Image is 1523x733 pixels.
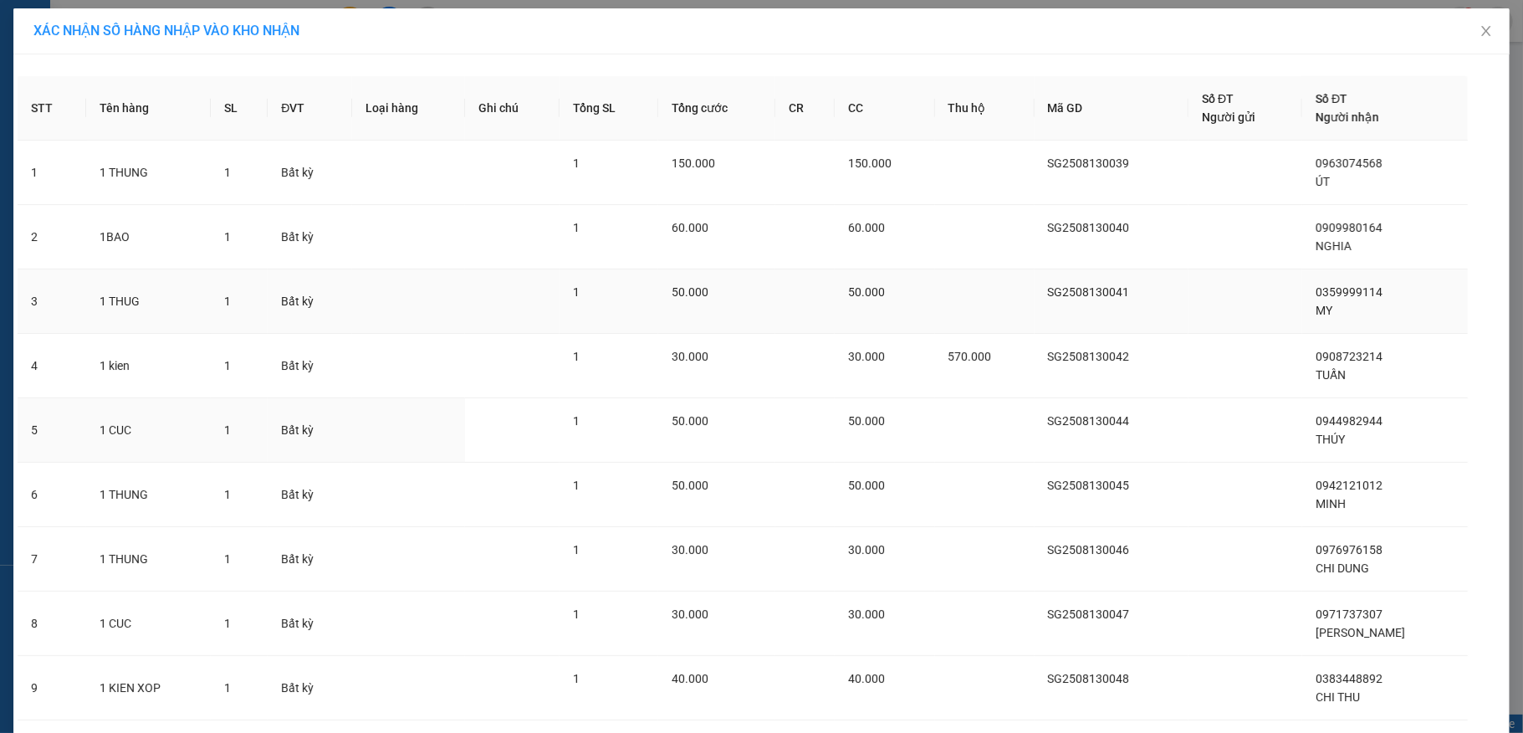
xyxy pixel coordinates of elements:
[268,141,352,205] td: Bất kỳ
[573,672,580,685] span: 1
[1316,110,1379,124] span: Người nhận
[465,76,560,141] th: Ghi chú
[18,205,86,269] td: 2
[18,334,86,398] td: 4
[86,463,211,527] td: 1 THUNG
[1316,479,1382,492] span: 0942121012
[86,269,211,334] td: 1 THUG
[1316,690,1360,704] span: CHI THU
[672,607,708,621] span: 30.000
[86,334,211,398] td: 1 kien
[1048,350,1130,363] span: SG2508130042
[1316,497,1346,510] span: MINH
[211,76,268,141] th: SL
[573,156,580,170] span: 1
[1316,285,1382,299] span: 0359999114
[18,141,86,205] td: 1
[1316,92,1347,105] span: Số ĐT
[1316,433,1345,446] span: THÚY
[268,334,352,398] td: Bất kỳ
[658,76,775,141] th: Tổng cước
[672,414,708,428] span: 50.000
[1048,543,1130,556] span: SG2508130046
[573,350,580,363] span: 1
[268,592,352,656] td: Bất kỳ
[1316,672,1382,685] span: 0383448892
[672,479,708,492] span: 50.000
[935,76,1035,141] th: Thu hộ
[1048,414,1130,428] span: SG2508130044
[1316,368,1346,382] span: TUẤN
[224,681,231,695] span: 1
[560,76,658,141] th: Tổng SL
[1048,479,1130,492] span: SG2508130045
[848,156,892,170] span: 150.000
[18,76,86,141] th: STT
[672,285,708,299] span: 50.000
[1048,221,1130,234] span: SG2508130040
[848,543,885,556] span: 30.000
[573,543,580,556] span: 1
[268,398,352,463] td: Bất kỳ
[1316,221,1382,234] span: 0909980164
[1316,543,1382,556] span: 0976976158
[1316,414,1382,428] span: 0944982944
[1316,607,1382,621] span: 0971737307
[672,350,708,363] span: 30.000
[1048,672,1130,685] span: SG2508130048
[108,24,161,161] b: BIÊN NHẬN GỬI HÀNG HÓA
[1316,561,1369,575] span: CHI DUNG
[224,166,231,179] span: 1
[224,617,231,630] span: 1
[1316,239,1352,253] span: NGHIA
[672,156,715,170] span: 150.000
[1316,175,1330,188] span: ÚT
[848,672,885,685] span: 40.000
[835,76,934,141] th: CC
[1202,92,1234,105] span: Số ĐT
[18,463,86,527] td: 6
[86,76,211,141] th: Tên hàng
[86,141,211,205] td: 1 THUNG
[948,350,992,363] span: 570.000
[1316,304,1332,317] span: MY
[33,23,299,38] span: XÁC NHẬN SỐ HÀNG NHẬP VÀO KHO NHẬN
[268,205,352,269] td: Bất kỳ
[848,414,885,428] span: 50.000
[18,527,86,592] td: 7
[848,607,885,621] span: 30.000
[1316,156,1382,170] span: 0963074568
[848,285,885,299] span: 50.000
[1316,350,1382,363] span: 0908723214
[848,479,885,492] span: 50.000
[268,656,352,720] td: Bất kỳ
[848,221,885,234] span: 60.000
[1048,607,1130,621] span: SG2508130047
[672,543,708,556] span: 30.000
[573,414,580,428] span: 1
[268,527,352,592] td: Bất kỳ
[1463,8,1510,55] button: Close
[1048,156,1130,170] span: SG2508130039
[224,359,231,372] span: 1
[141,64,230,77] b: [DOMAIN_NAME]
[141,79,230,100] li: (c) 2017
[86,527,211,592] td: 1 THUNG
[268,463,352,527] td: Bất kỳ
[224,295,231,308] span: 1
[18,592,86,656] td: 8
[573,285,580,299] span: 1
[848,350,885,363] span: 30.000
[1048,285,1130,299] span: SG2508130041
[86,656,211,720] td: 1 KIEN XOP
[224,230,231,243] span: 1
[352,76,465,141] th: Loại hàng
[268,269,352,334] td: Bất kỳ
[18,269,86,334] td: 3
[18,398,86,463] td: 5
[86,398,211,463] td: 1 CUC
[268,76,352,141] th: ĐVT
[21,108,95,187] b: [PERSON_NAME]
[573,607,580,621] span: 1
[224,552,231,566] span: 1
